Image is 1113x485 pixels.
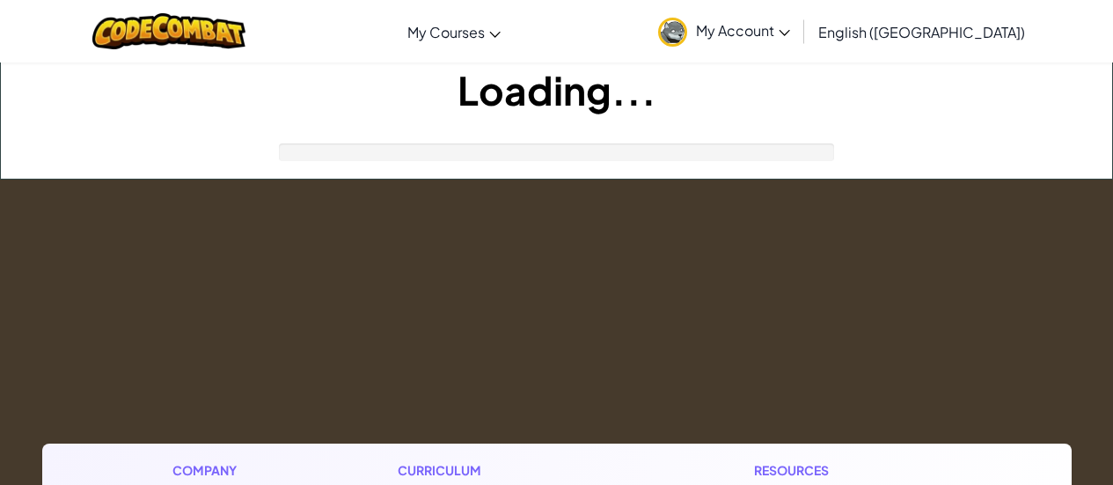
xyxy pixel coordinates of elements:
span: English ([GEOGRAPHIC_DATA]) [818,23,1025,41]
span: My Account [696,21,790,40]
h1: Curriculum [398,461,611,480]
h1: Company [172,461,254,480]
span: My Courses [407,23,485,41]
a: My Courses [399,8,509,55]
img: avatar [658,18,687,47]
img: CodeCombat logo [92,13,246,49]
h1: Resources [754,461,941,480]
a: My Account [649,4,799,59]
h1: Loading... [1,62,1112,117]
a: English ([GEOGRAPHIC_DATA]) [809,8,1034,55]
